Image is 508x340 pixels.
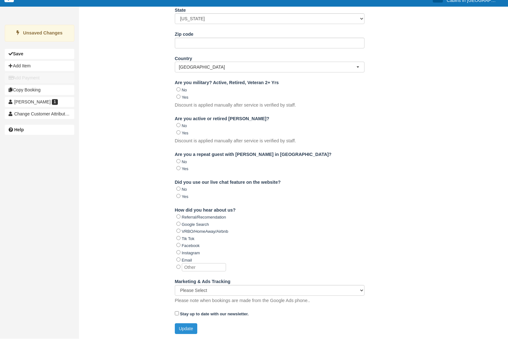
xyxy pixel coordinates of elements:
[182,96,188,101] label: Yes
[175,206,236,215] label: How did you hear about us?
[5,74,74,84] button: Add Payment
[5,126,74,136] a: Help
[182,216,226,221] label: Referral/Recomendation
[182,259,192,264] label: Email
[182,125,187,129] label: No
[52,100,58,106] span: 1
[14,128,24,133] b: Help
[175,114,269,123] label: Are you active or retired [PERSON_NAME]?
[175,30,193,39] label: Zip code
[175,54,192,63] label: Country
[5,50,74,60] button: Save
[175,139,296,145] p: Discount is applied manually after service is verified by staff.
[5,86,74,96] button: Copy Booking
[182,161,187,165] label: No
[175,299,310,305] p: Please note when bookings are made from the Google Ads phone..
[180,313,248,318] strong: Stay up to date with our newsletter.
[182,230,228,235] label: VRBO/HomeAway/Airbnb
[182,238,194,242] label: Tik Tok
[175,150,332,159] label: Are you a repeat guest with [PERSON_NAME] in [GEOGRAPHIC_DATA]?
[23,32,63,37] strong: Unsaved Changes
[182,252,200,257] label: Instagram
[175,277,230,286] label: Marketing & Ads Tracking
[179,65,356,71] span: [GEOGRAPHIC_DATA]
[175,325,197,335] button: Update
[14,113,71,118] span: Change Customer Attribution
[175,78,279,87] label: Are you military? Active, Retired, Veteran 2+ Yrs
[5,110,74,120] button: Change Customer Attribution
[175,6,186,15] label: State
[182,223,209,228] label: Google Search
[182,132,188,137] label: Yes
[175,63,364,74] button: [GEOGRAPHIC_DATA]
[182,264,226,273] input: Other
[175,286,364,297] select: Please Select
[175,178,281,187] label: Did you use our live chat feature on the website?
[182,195,188,200] label: Yes
[5,98,74,108] a: [PERSON_NAME] 1
[5,62,74,72] button: Add Item
[182,89,187,94] label: No
[175,103,296,110] p: Discount is applied manually after service is verified by staff.
[13,53,23,58] b: Save
[182,168,188,172] label: Yes
[182,188,187,193] label: No
[14,101,51,106] span: [PERSON_NAME]
[175,312,179,317] input: Stay up to date with our newsletter.
[182,244,200,249] label: Facebook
